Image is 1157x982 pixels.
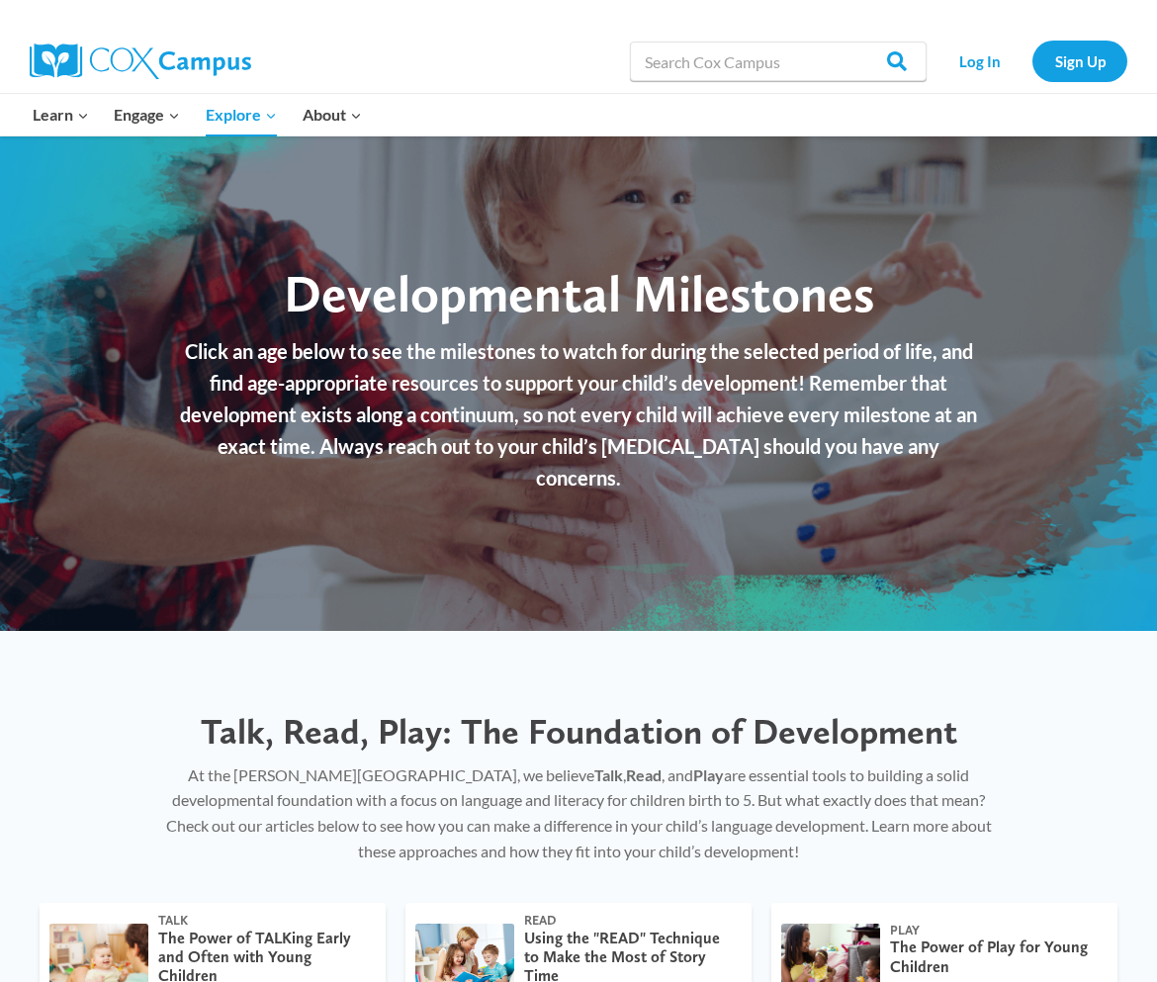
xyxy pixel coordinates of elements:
div: The Power of Play for Young Children [890,937,1098,975]
p: Click an age below to see the milestones to watch for during the selected period of life, and fin... [178,335,979,493]
span: Developmental Milestones [284,262,874,324]
strong: Read [626,765,662,784]
img: Cox Campus [30,44,251,79]
strong: Play [693,765,724,784]
p: At the [PERSON_NAME][GEOGRAPHIC_DATA], we believe , , and are essential tools to building a solid... [163,762,994,863]
nav: Primary Navigation [20,94,374,135]
input: Search Cox Campus [630,42,927,81]
span: Explore [206,102,277,128]
span: Engage [114,102,180,128]
strong: Talk [594,765,623,784]
span: About [303,102,362,128]
a: Sign Up [1032,41,1127,81]
nav: Secondary Navigation [936,41,1127,81]
div: Play [890,923,1098,938]
div: Talk [158,913,366,929]
span: Talk, Read, Play: The Foundation of Development [201,710,957,753]
a: Log In [936,41,1023,81]
span: Learn [33,102,89,128]
div: Read [524,913,732,929]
